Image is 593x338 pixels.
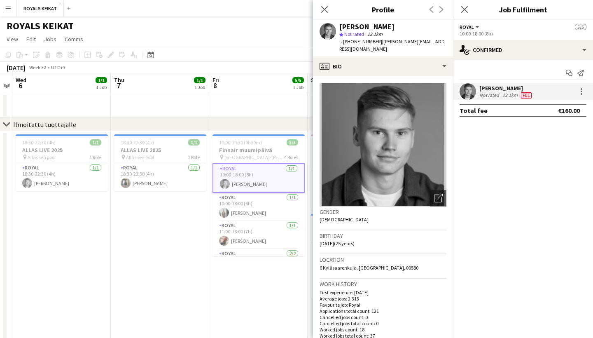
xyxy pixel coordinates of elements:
app-card-role: Royal2/2 [212,249,305,289]
span: Sat [311,76,320,84]
span: t. [PHONE_NUMBER] [339,38,382,45]
a: Edit [23,34,39,45]
div: 13.1km [501,92,519,99]
div: [DATE] [7,63,26,72]
span: Royal [460,24,474,30]
div: [PERSON_NAME] [479,84,533,92]
p: Applications total count: 121 [320,308,446,314]
span: 1 Role [188,154,200,160]
app-card-role: Royal1/110:00-18:00 (8h)[PERSON_NAME] [212,193,305,221]
span: 1/1 [90,139,101,146]
img: Crew avatar or photo [320,83,446,207]
h3: Job Fulfilment [453,4,593,15]
p: Average jobs: 2.313 [320,296,446,302]
div: Crew has different fees then in role [519,92,533,99]
span: 5/5 [287,139,298,146]
div: Open photos pop-in [430,190,446,207]
span: Edit [26,35,36,43]
app-card-role: Royal1/118:30-22:30 (4h)[PERSON_NAME] [16,163,108,191]
app-card-role: Royal1/110:00-18:00 (8h)[PERSON_NAME] [212,163,305,193]
div: Bio [313,56,453,76]
h3: ALLAS LIVE 2025 [16,146,108,154]
div: UTC+3 [51,64,65,70]
div: Confirmed [453,40,593,60]
span: 8 [211,81,219,90]
span: | [PERSON_NAME][EMAIL_ADDRESS][DOMAIN_NAME] [339,38,445,52]
span: 1/1 [96,77,107,83]
app-job-card: 12:30-17:30 (5h)2/2Tietoevry Creates asiakastapahtuma Tiivistämö1 RoleRoyal2/212:30-17:30 (5h)[PE... [311,134,403,211]
span: Jobs [44,35,56,43]
h3: Birthday [320,232,446,239]
span: 1/1 [194,77,205,83]
span: Fee [521,92,532,99]
div: Total fee [460,106,488,115]
span: Fri [212,76,219,84]
span: 6 [14,81,26,90]
span: 13.1km [366,31,384,37]
span: Allas sea pool [28,154,56,160]
h3: Profile [313,4,453,15]
app-card-role: Royal1/118:30-22:30 (4h)[PERSON_NAME] [114,163,206,191]
span: 10:00-19:30 (9h30m) [219,139,262,146]
app-job-card: 18:30-22:30 (4h)1/1ALLAS LIVE 2025 Allas sea pool1 RoleRoyal1/118:30-22:30 (4h)[PERSON_NAME] [16,134,108,191]
div: 1 Job [293,84,304,90]
span: Comms [65,35,83,43]
span: 5/5 [575,24,586,30]
div: [PERSON_NAME] [339,23,395,31]
h3: ALLAS LIVE 2025 [114,146,206,154]
app-job-card: 10:00-19:30 (9h30m)5/5Finnair muumipäivä [GEOGRAPHIC_DATA]-[PERSON_NAME]4 RolesRoyal1/110:00-18:0... [212,134,305,256]
span: 18:30-22:30 (4h) [121,139,154,146]
app-card-role: Royal1/118:30-22:30 (4h)[PERSON_NAME] [311,271,403,299]
div: €160.00 [558,106,580,115]
div: Ilmoitettu tuottajalle [13,120,76,129]
span: [DATE] (25 years) [320,240,355,246]
h3: Finnair muumipäivä [212,146,305,154]
span: 18:30-22:30 (4h) [22,139,56,146]
span: 5/5 [292,77,304,83]
p: First experience: [DATE] [320,289,446,296]
div: 10:00-18:00 (8h) [460,31,586,37]
h3: Location [320,256,446,263]
a: Jobs [41,34,60,45]
span: Not rated [344,31,364,37]
span: 6 Kyläsaarenkuja, [GEOGRAPHIC_DATA], 00580 [320,265,418,271]
app-card-role: Royal1/111:00-18:00 (7h)[PERSON_NAME] [212,221,305,249]
div: 1 Job [96,84,107,90]
app-job-card: 18:30-22:30 (4h)2/2ALLAS LIVE 2025 Allas sea pool2 RolesRoyal1/118:30-22:30 (4h)[PERSON_NAME]Roya... [311,214,403,299]
h1: ROYALS KEIKAT [7,20,74,32]
span: 4 Roles [284,154,298,160]
span: Thu [114,76,124,84]
button: ROYALS KEIKAT [17,0,64,16]
span: 9 [310,81,320,90]
app-card-role: Royal1/118:30-22:30 (4h)[PERSON_NAME] [311,243,403,271]
a: Comms [61,34,86,45]
div: Not rated [479,92,501,99]
span: 7 [113,81,124,90]
span: [DEMOGRAPHIC_DATA] [320,216,369,223]
p: Favourite job: Royal [320,302,446,308]
p: Worked jobs count: 18 [320,326,446,333]
p: Cancelled jobs count: 0 [320,314,446,320]
app-job-card: 18:30-22:30 (4h)1/1ALLAS LIVE 2025 Allas sea pool1 RoleRoyal1/118:30-22:30 (4h)[PERSON_NAME] [114,134,206,191]
h3: Tietoevry Creates asiakastapahtuma [311,146,403,161]
button: Royal [460,24,481,30]
span: Wed [16,76,26,84]
h3: ALLAS LIVE 2025 [311,226,403,233]
span: View [7,35,18,43]
a: View [3,34,21,45]
span: [GEOGRAPHIC_DATA]-[PERSON_NAME] [224,154,284,160]
h3: Work history [320,280,446,288]
h3: Gender [320,208,446,216]
span: 1 Role [89,154,101,160]
div: 1 Job [194,84,205,90]
app-card-role: Royal2/212:30-17:30 (5h)[PERSON_NAME][PERSON_NAME] [311,171,403,211]
span: 1/1 [188,139,200,146]
span: Allas sea pool [126,154,154,160]
span: Week 32 [27,64,48,70]
p: Cancelled jobs total count: 0 [320,320,446,326]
